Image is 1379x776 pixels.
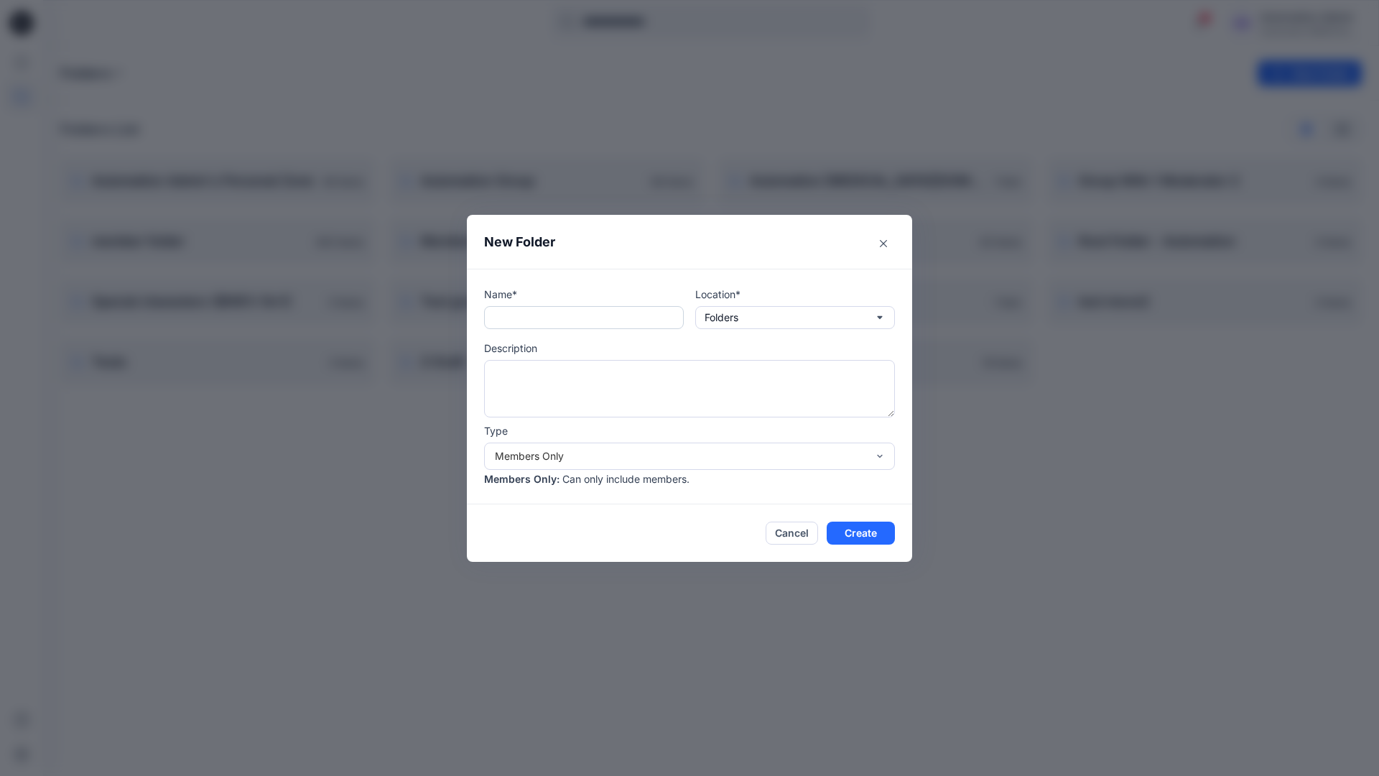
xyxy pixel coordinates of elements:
[695,306,895,329] button: Folders
[495,448,867,463] div: Members Only
[484,341,895,356] p: Description
[484,423,895,438] p: Type
[562,471,689,486] p: Can only include members.
[484,471,560,486] p: Members Only :
[467,215,912,269] header: New Folder
[705,310,738,325] p: Folders
[766,522,818,545] button: Cancel
[695,287,895,302] p: Location*
[872,232,895,255] button: Close
[827,522,895,545] button: Create
[484,287,684,302] p: Name*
